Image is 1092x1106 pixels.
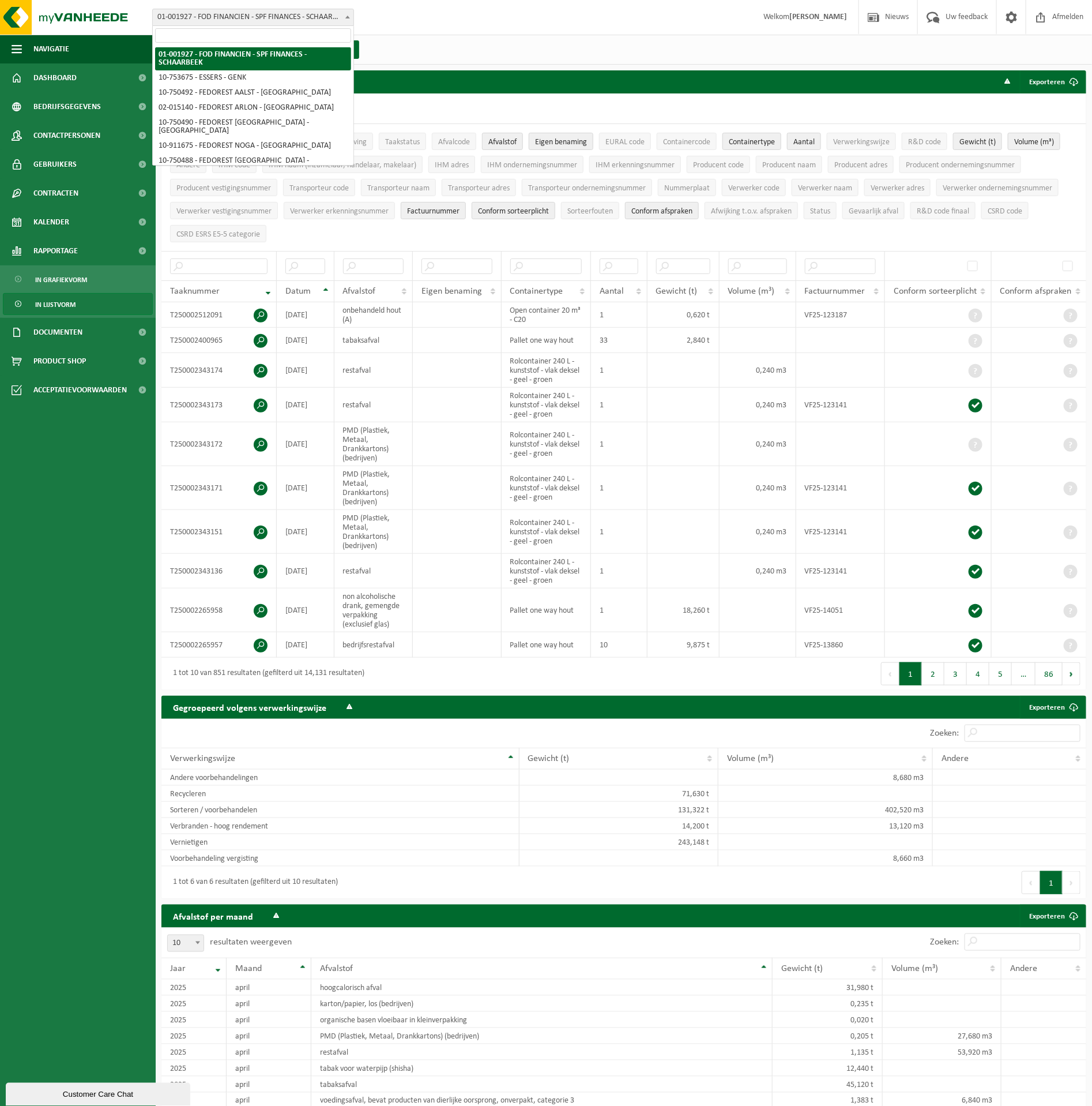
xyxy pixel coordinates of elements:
[155,100,351,115] li: 02-015140 - FEDOREST ARLON - [GEOGRAPHIC_DATA]
[936,179,1059,196] button: Verwerker ondernemingsnummerVerwerker ondernemingsnummer: Activate to sort
[167,663,364,684] div: 1 tot 10 van 851 resultaten (gefilterd uit 14,131 resultaten)
[334,388,413,422] td: restafval
[718,818,933,834] td: 13,120 m3
[379,133,426,150] button: TaakstatusTaakstatus: Activate to sort
[502,510,591,554] td: Rolcontainer 240 L - kunststof - vlak deksel - geel - groen
[519,802,718,818] td: 131,322 t
[334,302,413,328] td: onbehandeld hout (A)
[227,1028,311,1044] td: april
[176,207,272,216] span: Verwerker vestigingsnummer
[908,138,941,147] span: R&D code
[161,353,277,388] td: T250002343174
[535,138,587,147] span: Eigen benaming
[899,156,1021,173] button: Producent ondernemingsnummerProducent ondernemingsnummer: Activate to sort
[522,179,652,196] button: Transporteur ondernemingsnummerTransporteur ondernemingsnummer : Activate to sort
[277,353,334,388] td: [DATE]
[290,207,389,216] span: Verwerker erkenningsnummer
[625,202,699,219] button: Conform afspraken : Activate to sort
[3,268,153,290] a: In grafiekvorm
[567,207,613,216] span: Sorteerfouten
[385,138,420,147] span: Taakstatus
[168,935,204,951] span: 10
[277,554,334,588] td: [DATE]
[3,293,153,315] a: In lijstvorm
[487,161,577,170] span: IHM ondernemingsnummer
[161,466,277,510] td: T250002343171
[796,388,885,422] td: VF25-123141
[591,422,647,466] td: 1
[720,466,796,510] td: 0,240 m3
[161,980,227,996] td: 2025
[591,388,647,422] td: 1
[959,138,996,147] span: Gewicht (t)
[943,184,1052,193] span: Verwerker ondernemingsnummer
[849,207,898,216] span: Gevaarlijk afval
[720,422,796,466] td: 0,240 m3
[528,754,570,763] span: Gewicht (t)
[658,179,716,196] button: NummerplaatNummerplaat: Activate to sort
[170,964,186,973] span: Jaar
[502,388,591,422] td: Rolcontainer 240 L - kunststof - vlak deksel - geel - groen
[33,318,82,347] span: Documenten
[1040,871,1063,894] button: 1
[894,287,977,296] span: Conform sorteerplicht
[596,161,675,170] span: IHM erkenningsnummer
[796,554,885,588] td: VF25-123141
[170,754,235,763] span: Verwerkingswijze
[33,237,78,265] span: Rapportage
[891,964,938,973] span: Volume (m³)
[718,770,933,786] td: 8,680 m3
[502,353,591,388] td: Rolcontainer 240 L - kunststof - vlak deksel - geel - groen
[170,202,278,219] button: Verwerker vestigingsnummerVerwerker vestigingsnummer: Activate to sort
[834,161,887,170] span: Producent adres
[170,225,266,242] button: CSRD ESRS E5-5 categorieCSRD ESRS E5-5 categorie: Activate to sort
[773,980,883,996] td: 31,980 t
[591,632,647,658] td: 10
[906,161,1015,170] span: Producent ondernemingsnummer
[6,1081,193,1106] iframe: chat widget
[881,662,899,685] button: Previous
[1008,133,1060,150] button: Volume (m³)Volume (m³): Activate to sort
[510,287,563,296] span: Containertype
[277,422,334,466] td: [DATE]
[805,287,865,296] span: Factuurnummer
[334,422,413,466] td: PMD (Plastiek, Metaal, Drankkartons) (bedrijven)
[871,184,924,193] span: Verwerker adres
[930,938,959,947] label: Zoeken:
[161,786,519,802] td: Recycleren
[502,632,591,658] td: Pallet one way hout
[367,184,430,193] span: Transporteur naam
[277,466,334,510] td: [DATE]
[155,70,351,85] li: 10-753675 - ESSERS - GENK
[561,202,619,219] button: SorteerfoutenSorteerfouten: Activate to sort
[720,388,796,422] td: 0,240 m3
[773,996,883,1012] td: 0,235 t
[432,133,476,150] button: AfvalcodeAfvalcode: Activate to sort
[922,662,944,685] button: 2
[161,850,519,867] td: Voorbehandeling vergisting
[1000,287,1072,296] span: Conform afspraken
[176,184,271,193] span: Producent vestigingsnummer
[401,202,466,219] button: FactuurnummerFactuurnummer: Activate to sort
[773,1077,883,1093] td: 45,120 t
[33,150,77,179] span: Gebruikers
[591,588,647,632] td: 1
[789,13,847,21] strong: [PERSON_NAME]
[664,184,710,193] span: Nummerplaat
[170,287,220,296] span: Taaknummer
[728,184,780,193] span: Verwerker code
[407,207,460,216] span: Factuurnummer
[718,850,933,867] td: 8,660 m3
[647,328,720,353] td: 2,840 t
[502,422,591,466] td: Rolcontainer 240 L - kunststof - vlak deksel - geel - groen
[161,696,338,718] h2: Gegroepeerd volgens verwerkingswijze
[161,818,519,834] td: Verbranden - hoog rendement
[161,302,277,328] td: T250002512091
[804,202,837,219] button: StatusStatus: Activate to sort
[1020,905,1085,928] a: Exporteren
[591,328,647,353] td: 33
[334,353,413,388] td: restafval
[284,202,395,219] button: Verwerker erkenningsnummerVerwerker erkenningsnummer: Activate to sort
[827,133,896,150] button: VerwerkingswijzeVerwerkingswijze: Activate to sort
